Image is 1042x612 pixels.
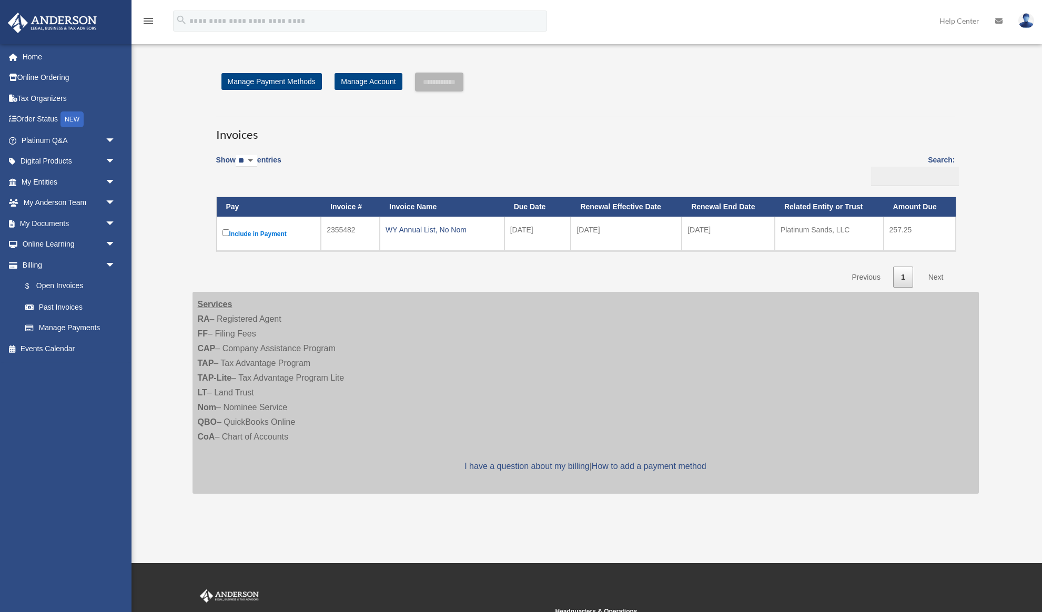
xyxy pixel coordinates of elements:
[105,234,126,256] span: arrow_drop_down
[7,234,131,255] a: Online Learningarrow_drop_down
[5,13,100,33] img: Anderson Advisors Platinum Portal
[216,117,955,143] h3: Invoices
[867,154,955,186] label: Search:
[7,130,131,151] a: Platinum Q&Aarrow_drop_down
[571,217,682,251] td: [DATE]
[15,276,121,297] a: $Open Invoices
[7,67,131,88] a: Online Ordering
[198,359,214,368] strong: TAP
[7,192,131,213] a: My Anderson Teamarrow_drop_down
[775,217,884,251] td: Platinum Sands, LLC
[176,14,187,26] i: search
[7,338,131,359] a: Events Calendar
[682,197,775,217] th: Renewal End Date: activate to sort column ascending
[217,197,321,217] th: Pay: activate to sort column descending
[386,222,499,237] div: WY Annual List, No Nom
[105,171,126,193] span: arrow_drop_down
[464,462,589,471] a: I have a question about my billing
[7,151,131,172] a: Digital Productsarrow_drop_down
[60,111,84,127] div: NEW
[198,403,217,412] strong: Nom
[884,217,956,251] td: 257.25
[571,197,682,217] th: Renewal Effective Date: activate to sort column ascending
[221,73,322,90] a: Manage Payment Methods
[380,197,504,217] th: Invoice Name: activate to sort column ascending
[198,417,217,426] strong: QBO
[871,167,959,187] input: Search:
[198,300,232,309] strong: Services
[198,432,215,441] strong: CoA
[198,344,216,353] strong: CAP
[105,254,126,276] span: arrow_drop_down
[105,192,126,214] span: arrow_drop_down
[198,589,261,603] img: Anderson Advisors Platinum Portal
[682,217,775,251] td: [DATE]
[105,213,126,234] span: arrow_drop_down
[142,18,155,27] a: menu
[216,154,281,178] label: Show entries
[844,267,888,288] a: Previous
[142,15,155,27] i: menu
[105,151,126,172] span: arrow_drop_down
[198,329,208,338] strong: FF
[7,213,131,234] a: My Documentsarrow_drop_down
[1018,13,1034,28] img: User Pic
[222,229,229,236] input: Include in Payment
[236,155,257,167] select: Showentries
[893,267,913,288] a: 1
[198,314,210,323] strong: RA
[7,254,126,276] a: Billingarrow_drop_down
[775,197,884,217] th: Related Entity or Trust: activate to sort column ascending
[321,197,380,217] th: Invoice #: activate to sort column ascending
[335,73,402,90] a: Manage Account
[198,373,232,382] strong: TAP-Lite
[592,462,706,471] a: How to add a payment method
[321,217,380,251] td: 2355482
[920,267,952,288] a: Next
[15,318,126,339] a: Manage Payments
[504,197,571,217] th: Due Date: activate to sort column ascending
[7,46,131,67] a: Home
[15,297,126,318] a: Past Invoices
[7,171,131,192] a: My Entitiesarrow_drop_down
[198,388,207,397] strong: LT
[198,459,974,474] p: |
[7,88,131,109] a: Tax Organizers
[884,197,956,217] th: Amount Due: activate to sort column ascending
[193,292,979,494] div: – Registered Agent – Filing Fees – Company Assistance Program – Tax Advantage Program – Tax Advan...
[504,217,571,251] td: [DATE]
[222,227,316,240] label: Include in Payment
[105,130,126,151] span: arrow_drop_down
[7,109,131,130] a: Order StatusNEW
[31,280,36,293] span: $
